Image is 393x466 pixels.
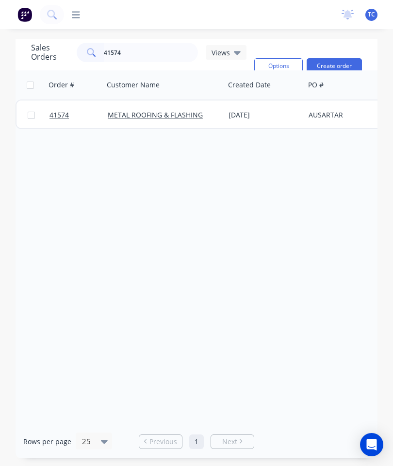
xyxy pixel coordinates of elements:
span: 41574 [49,110,69,120]
div: Open Intercom Messenger [360,433,383,456]
div: Customer Name [107,80,160,90]
span: Rows per page [23,437,71,447]
a: METAL ROOFING & FLASHING [108,110,203,119]
h1: Sales Orders [31,43,69,62]
span: Previous [149,437,177,447]
input: Search... [104,43,198,62]
img: Factory [17,7,32,22]
a: 41574 [49,100,108,130]
ul: Pagination [135,434,258,449]
div: [DATE] [229,110,301,120]
div: PO # [308,80,324,90]
div: Order # [49,80,74,90]
a: Page 1 is your current page [189,434,204,449]
button: Create order [307,58,362,74]
span: TC [368,10,375,19]
button: Options [254,58,303,74]
div: Created Date [228,80,271,90]
span: Views [212,48,230,58]
a: Previous page [139,437,182,447]
span: Next [222,437,237,447]
a: Next page [211,437,254,447]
